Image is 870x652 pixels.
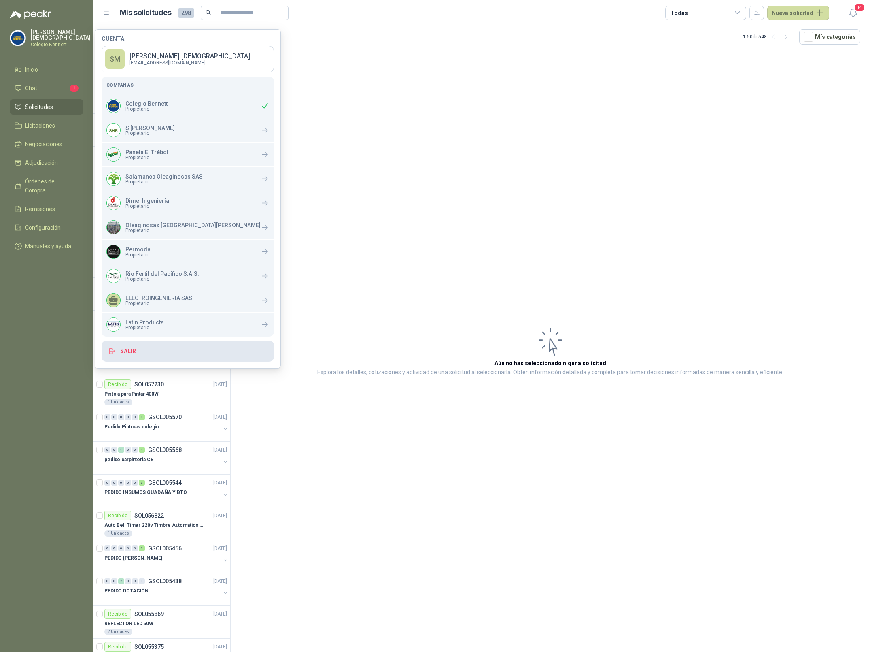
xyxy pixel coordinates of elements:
div: 0 [111,545,117,551]
p: [PERSON_NAME] [DEMOGRAPHIC_DATA] [31,29,91,40]
span: Propietario [125,301,192,306]
div: 0 [104,447,110,453]
a: Licitaciones [10,118,83,133]
p: SOL055869 [134,611,164,617]
div: 0 [125,480,131,486]
img: Company Logo [107,196,120,210]
h5: Compañías [106,81,269,89]
p: [DATE] [213,446,227,454]
p: Colegio Bennett [125,101,168,107]
a: Company LogoOleaginosas [GEOGRAPHIC_DATA][PERSON_NAME]Propietario [102,215,274,239]
img: Company Logo [107,245,120,258]
a: Solicitudes [10,99,83,115]
p: [DATE] [213,413,227,421]
p: GSOL005568 [148,447,182,453]
div: 0 [118,545,124,551]
span: 1 [70,85,79,92]
div: 0 [118,414,124,420]
p: [DATE] [213,643,227,651]
p: [PERSON_NAME] [DEMOGRAPHIC_DATA] [129,53,250,60]
div: 0 [104,545,110,551]
p: [DATE] [213,512,227,520]
img: Company Logo [107,148,120,161]
p: PEDIDO DOTACIÓN [104,587,149,595]
span: Propietario [125,204,169,209]
span: search [206,10,211,15]
p: [DATE] [213,610,227,618]
p: Rio Fertil del Pacífico S.A.S. [125,271,199,277]
span: Chat [25,84,37,93]
a: Company LogoPermodaPropietario [102,240,274,264]
span: Propietario [125,228,261,233]
p: [EMAIL_ADDRESS][DOMAIN_NAME] [129,60,250,65]
div: 3 [139,414,145,420]
span: Negociaciones [25,140,62,149]
p: Salamanca Oleaginosas SAS [125,174,203,179]
a: Negociaciones [10,136,83,152]
div: 0 [104,578,110,584]
span: Propietario [125,131,175,136]
button: 14 [846,6,860,20]
p: Auto Bell Timer 220v Timbre Automatico Para Colegios, Indust [104,522,205,529]
img: Company Logo [107,172,120,185]
span: Manuales y ayuda [25,242,71,251]
p: Panela El Trébol [125,149,168,155]
span: 14 [854,4,865,11]
img: Company Logo [107,99,120,113]
button: Nueva solicitud [767,6,829,20]
a: RecibidoSOL056822[DATE] Auto Bell Timer 220v Timbre Automatico Para Colegios, Indust1 Unidades [93,507,230,540]
span: Propietario [125,277,199,281]
a: 0 0 0 0 0 3 GSOL005544[DATE] PEDIDO INSUMOS GUADAÑA Y BTO [104,478,229,504]
div: SM [105,49,125,69]
div: 2 [118,578,124,584]
a: Company LogoPanela El TrébolPropietario [102,143,274,166]
div: Company LogoLatin ProductsPropietario [102,313,274,337]
h3: Aún no has seleccionado niguna solicitud [494,359,606,368]
a: Remisiones [10,201,83,217]
a: 0 0 2 0 0 0 GSOL005438[DATE] PEDIDO DOTACIÓN [104,576,229,602]
div: Recibido [104,511,131,520]
p: [DATE] [213,381,227,388]
img: Company Logo [107,124,120,137]
span: Propietario [125,252,151,257]
img: Company Logo [107,221,120,234]
button: Mís categorías [799,29,860,45]
p: [DATE] [213,545,227,552]
div: 1 Unidades [104,530,132,537]
div: 1 Unidades [104,399,132,405]
div: 0 [139,578,145,584]
div: 0 [132,578,138,584]
div: Company LogoS [PERSON_NAME]Propietario [102,118,274,142]
div: Recibido [104,642,131,652]
p: SOL055375 [134,644,164,650]
p: Oleaginosas [GEOGRAPHIC_DATA][PERSON_NAME] [125,222,261,228]
a: Inicio [10,62,83,77]
div: 1 - 50 de 548 [743,30,793,43]
div: 0 [132,545,138,551]
div: 0 [104,414,110,420]
div: 0 [132,447,138,453]
a: ELECTROINGENIERIA SASPropietario [102,288,274,312]
p: GSOL005438 [148,578,182,584]
a: Manuales y ayuda [10,239,83,254]
a: Adjudicación [10,155,83,170]
div: 2 Unidades [104,629,132,635]
p: Dimel Ingeniería [125,198,169,204]
a: Company LogoDimel IngenieríaPropietario [102,191,274,215]
div: 0 [125,578,131,584]
div: 0 [111,414,117,420]
p: Pistola para Pintar 400W [104,390,159,398]
p: S [PERSON_NAME] [125,125,175,131]
span: Propietario [125,155,168,160]
span: Remisiones [25,205,55,213]
span: Adjudicación [25,158,58,167]
a: 0 0 1 0 0 4 GSOL005568[DATE] pedido carpinteria CB [104,445,229,471]
span: Órdenes de Compra [25,177,76,195]
a: 0 0 0 0 0 3 GSOL005570[DATE] Pedido Pinturas colegio [104,412,229,438]
p: SOL057230 [134,381,164,387]
p: [DATE] [213,479,227,487]
span: 298 [178,8,194,18]
p: GSOL005456 [148,545,182,551]
span: Inicio [25,65,38,74]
